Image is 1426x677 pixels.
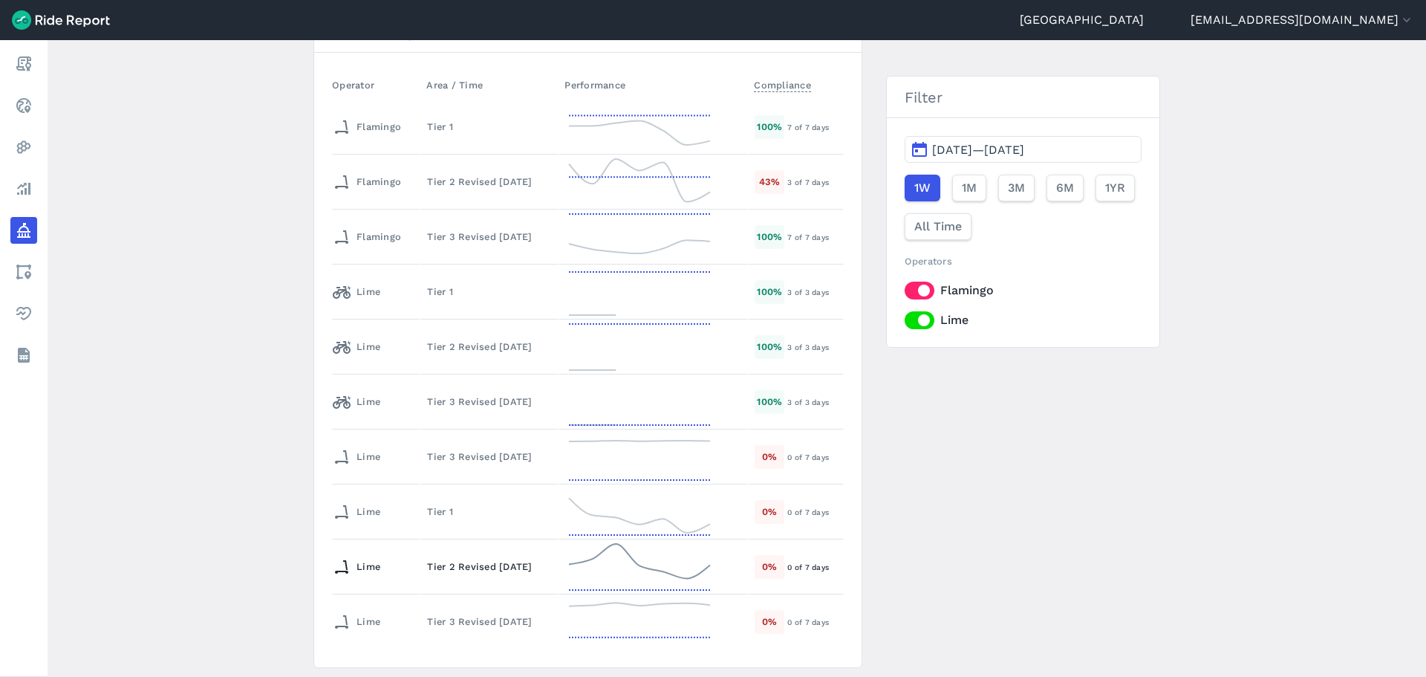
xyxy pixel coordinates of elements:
[427,450,552,464] div: Tier 3 Revised [DATE]
[427,285,552,299] div: Tier 1
[333,555,380,579] div: Lime
[333,335,380,359] div: Lime
[427,560,552,574] div: Tier 2 Revised [DATE]
[787,120,842,134] div: 7 of 7 days
[1191,11,1414,29] button: [EMAIL_ADDRESS][DOMAIN_NAME]
[962,179,977,197] span: 1M
[787,395,842,409] div: 3 of 3 days
[10,92,37,119] a: Realtime
[914,218,962,236] span: All Time
[10,300,37,327] a: Health
[1056,179,1074,197] span: 6M
[333,225,401,249] div: Flamingo
[10,134,37,161] a: Heatmaps
[333,500,380,524] div: Lime
[333,115,401,139] div: Flamingo
[905,256,952,267] span: Operators
[755,390,784,413] div: 100 %
[787,285,842,299] div: 3 of 3 days
[420,71,559,100] th: Area / Time
[755,335,784,358] div: 100 %
[333,610,380,634] div: Lime
[10,51,37,77] a: Report
[427,120,552,134] div: Tier 1
[427,175,552,189] div: Tier 2 Revised [DATE]
[755,610,784,633] div: 0 %
[755,500,784,523] div: 0 %
[755,170,784,193] div: 43 %
[787,175,842,189] div: 3 of 7 days
[754,75,811,92] span: Compliance
[755,280,784,303] div: 100 %
[10,175,37,202] a: Analyze
[333,280,380,304] div: Lime
[905,213,971,240] button: All Time
[905,136,1142,163] button: [DATE]—[DATE]
[427,615,552,629] div: Tier 3 Revised [DATE]
[787,560,842,574] div: 0 of 7 days
[787,505,842,519] div: 0 of 7 days
[905,311,1142,329] label: Lime
[10,259,37,285] a: Areas
[887,77,1159,118] h3: Filter
[1105,179,1125,197] span: 1YR
[10,342,37,369] a: Datasets
[333,390,380,414] div: Lime
[427,230,552,244] div: Tier 3 Revised [DATE]
[1095,175,1135,201] button: 1YR
[1008,179,1025,197] span: 3M
[932,143,1024,157] span: [DATE]—[DATE]
[427,505,552,519] div: Tier 1
[905,175,940,201] button: 1W
[333,445,380,469] div: Lime
[559,71,748,100] th: Performance
[1020,11,1144,29] a: [GEOGRAPHIC_DATA]
[427,395,552,409] div: Tier 3 Revised [DATE]
[787,450,842,464] div: 0 of 7 days
[905,282,1142,299] label: Flamingo
[755,445,784,468] div: 0 %
[914,179,931,197] span: 1W
[332,71,420,100] th: Operator
[755,555,784,578] div: 0 %
[787,230,842,244] div: 7 of 7 days
[427,340,552,354] div: Tier 2 Revised [DATE]
[755,115,784,138] div: 100 %
[998,175,1035,201] button: 3M
[755,225,784,248] div: 100 %
[333,170,401,194] div: Flamingo
[10,217,37,244] a: Policy
[12,10,110,30] img: Ride Report
[787,340,842,354] div: 3 of 3 days
[787,615,842,629] div: 0 of 7 days
[1046,175,1084,201] button: 6M
[952,175,986,201] button: 1M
